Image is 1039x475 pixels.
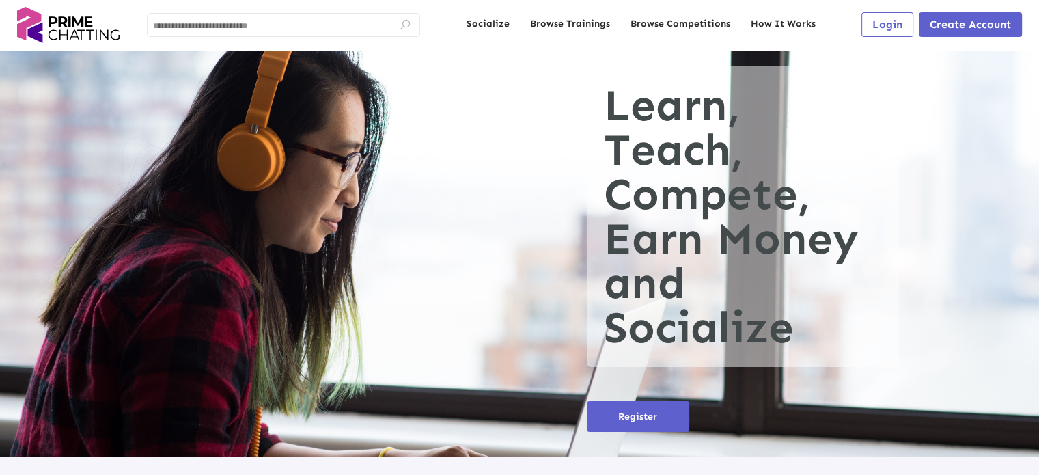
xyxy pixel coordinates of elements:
span: Login [872,18,902,31]
a: Browse Trainings [530,17,610,31]
button: Login [861,12,913,37]
a: Browse Competitions [631,17,730,31]
h1: Learn, Teach, Compete, Earn Money and Socialize [587,66,899,367]
button: Create Account [919,12,1022,37]
span: Register [618,411,657,422]
a: Socialize [467,17,510,31]
span: Create Account [930,18,1011,31]
a: How It Works [751,17,816,31]
img: logo [17,7,120,43]
button: Register [587,401,689,432]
